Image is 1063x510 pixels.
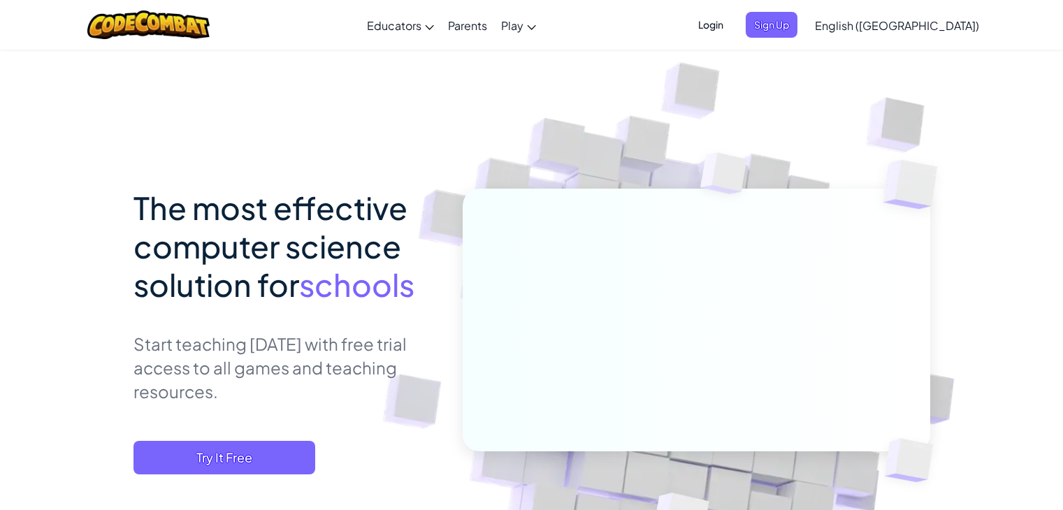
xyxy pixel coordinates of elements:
p: Start teaching [DATE] with free trial access to all games and teaching resources. [133,332,442,403]
button: Login [690,12,732,38]
a: Play [494,6,543,44]
span: English ([GEOGRAPHIC_DATA]) [815,18,979,33]
img: Overlap cubes [674,125,774,229]
a: Parents [441,6,494,44]
span: Educators [367,18,421,33]
button: Try It Free [133,441,315,474]
span: schools [299,265,414,304]
a: English ([GEOGRAPHIC_DATA]) [808,6,986,44]
span: The most effective computer science solution for [133,188,407,304]
a: Educators [360,6,441,44]
button: Sign Up [746,12,797,38]
img: CodeCombat logo [87,10,210,39]
span: Play [501,18,523,33]
img: Overlap cubes [855,126,976,244]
